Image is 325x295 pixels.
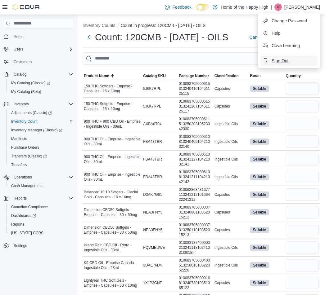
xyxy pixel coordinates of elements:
[9,182,45,190] a: Cash Management
[260,41,318,51] button: Cova Learning
[121,23,206,28] button: Count in progress: 120CMB - [DATE] - OILS
[9,203,50,211] a: Canadian Compliance
[250,209,269,215] span: Sellable
[214,174,238,179] span: Ingestible Oils
[84,137,141,147] span: 900 THC Oil - Emprise - Ingestible Oils - 30mL
[178,221,213,239] div: 01008370500003731325011010352015213
[271,3,272,11] p: |
[272,18,307,24] span: Change Password
[1,100,76,108] button: Inventory
[178,80,213,97] div: 01008370500061531324041610451125115
[143,192,162,197] span: D3AK7G61
[9,79,53,87] a: My Catalog (Classic)
[253,209,266,215] span: Sellable
[11,58,34,66] a: Customers
[6,87,76,96] button: My Catalog (Beta)
[9,118,73,125] span: Inventory Count
[272,30,281,36] span: Help
[143,210,162,215] span: NEA3FNY5
[14,59,32,64] span: Customers
[253,156,266,162] span: Sellable
[11,242,29,249] a: Settings
[260,16,318,26] button: Change Password
[11,46,26,53] button: Users
[9,144,42,151] a: Purchase Orders
[253,280,266,286] span: Sellable
[253,262,266,268] span: Sellable
[9,126,73,134] span: Inventory Manager (Classic)
[284,72,320,80] button: Quantity
[6,108,76,117] a: Adjustments (Classic)
[6,161,76,169] button: Transfers
[11,213,36,218] span: Dashboards
[11,71,29,78] button: Catalog
[11,128,62,133] span: Inventory Manager (Classic)
[6,229,76,237] button: [US_STATE] CCRS
[172,4,191,10] span: Feedback
[14,47,23,52] span: Users
[143,280,162,285] span: 1XJP3GNT
[12,4,40,10] img: Cova
[143,157,162,162] span: FBA43TBR
[272,42,300,49] span: Cova Learning
[178,274,213,292] div: 01008370500001681324073010351065122
[6,143,76,152] button: Purchase Orders
[9,212,38,219] a: Dashboards
[178,98,213,115] div: 01008370500061531324120710451125117
[178,204,213,221] div: 01008370500003731324080110352015212
[214,139,238,144] span: Ingestible Oils
[214,157,238,162] span: Ingestible Oils
[178,168,213,186] div: 01008370500061081324121110421042142
[11,154,47,159] span: Transfers (Classic)
[196,4,210,11] input: Dark Mode
[9,88,73,95] span: My Catalog (Beta)
[6,117,76,126] button: Inventory Count
[253,192,266,197] span: Sellable
[253,103,266,109] span: Sellable
[6,203,76,211] button: Canadian Compliance
[11,58,73,66] span: Customers
[11,110,52,115] span: Adjustments (Classic)
[9,203,73,211] span: Canadian Compliance
[84,278,141,288] span: Lightyear THC Soft Gels - Emprise - Capsules - 30 x 10mg
[84,225,141,235] span: Dimension CBD50 Softgels - Emprise - Capsules - 30 x 50mg
[1,173,76,182] button: Operations
[4,30,73,266] nav: Complex example
[178,239,213,256] div: 01008313740000021324111810241031I301BT
[9,221,27,228] a: Reports
[253,245,266,250] span: Sellable
[250,139,269,145] span: Sellable
[9,109,73,117] span: Adjustments (Classic)
[9,79,73,87] span: My Catalog (Classic)
[143,139,162,144] span: FBA43TBR
[14,243,27,248] span: Settings
[250,280,269,286] span: Sellable
[11,174,34,181] button: Operations
[178,133,213,150] div: 01008370500061081324040910421032140
[9,161,29,169] a: Transfers
[143,174,162,179] span: FBA43TBR
[162,1,194,13] a: Feedback
[84,73,109,78] span: Product Name
[9,229,73,237] span: Washington CCRS
[250,192,269,198] span: Sellable
[83,31,95,43] button: Next
[84,119,141,129] span: 900 THC + 900 CBD Oil - Emprise - Ingestible Oils - 30mL
[143,245,165,250] span: FQVMEUWE
[11,46,73,53] span: Users
[11,71,73,78] span: Catalog
[1,194,76,203] button: Reports
[9,161,73,169] span: Transfers
[253,174,266,180] span: Sellable
[9,135,73,143] span: Manifests
[1,32,76,41] button: Home
[178,115,213,133] div: 01008370500061151325020310523042330
[272,58,288,64] span: Sign Out
[178,257,213,274] div: 01008370500040051325061610522052220
[250,86,269,92] span: Sellable
[276,3,281,11] span: JC
[179,73,209,78] span: Package Number
[83,72,142,80] button: Product Name
[214,121,238,126] span: Ingestible Oils
[11,205,48,209] span: Canadian Compliance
